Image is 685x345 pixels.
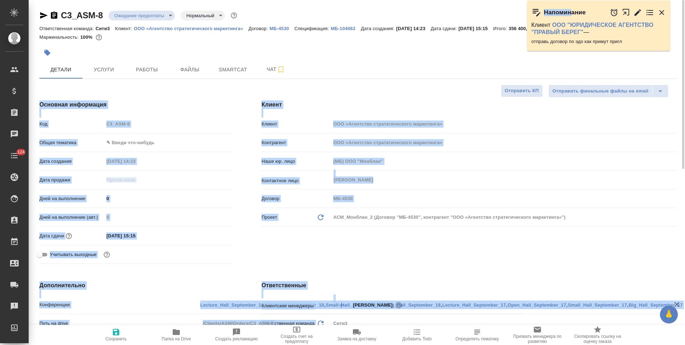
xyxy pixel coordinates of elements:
input: Пустое поле [104,119,233,129]
button: Добавить менеджера [333,297,350,314]
input: ✎ Введи что-нибудь [104,193,233,204]
input: Пустое поле [200,318,522,329]
button: 0.00 RUB; [94,33,104,42]
p: [DATE] 15:15 [459,26,493,31]
input: ✎ Введи что-нибудь [104,231,167,241]
input: Пустое поле [331,119,677,129]
svg: Подписаться [277,65,285,74]
span: Детали [44,65,78,74]
span: Создать счет на предоплату [271,334,322,344]
p: Дата продажи [39,176,104,184]
p: [DATE] 14:23 [396,26,431,31]
button: Отправить КП [501,85,543,97]
button: Скопировать ссылку для ЯМессенджера [39,11,48,20]
div: АСМ_Монблан_2 (Договор "МБ-4530", контрагент "ООО «Агентство стратегического маркетинга»") [331,211,677,223]
p: ООО «Агентство стратегического маркетинга» [134,26,249,31]
input: Пустое поле [104,175,167,185]
span: 🙏 [663,307,675,322]
button: Доп статусы указывают на важность/срочность заказа [229,11,239,20]
span: Призвать менеджера по развитию [512,334,563,344]
span: Учитывать выходные [50,251,97,258]
span: Скопировать ссылку на оценку заказа [572,334,623,344]
input: Пустое поле [104,212,233,222]
button: Нормальный [184,13,216,19]
button: Скопировать ссылку [50,11,58,20]
span: Работы [130,65,164,74]
button: Сохранить [86,325,146,345]
p: Lecture_Hall_September_18 [200,302,264,308]
div: split button [549,85,669,98]
span: [PERSON_NAME] [353,302,397,309]
p: Дата создания [39,158,104,165]
p: 100% [80,34,94,40]
button: Призвать менеджера по развитию [507,325,567,345]
p: Сити3 [96,26,115,31]
button: 🙏 [660,306,678,323]
button: Определить тематику [447,325,507,345]
a: МБ-104062 [331,25,361,31]
div: Ожидание предоплаты [181,11,225,20]
button: Папка на Drive [146,325,206,345]
p: 356 400,00 ₽ [509,26,542,31]
a: C3_ASM-8 [61,10,103,20]
span: Отправить КП [505,87,539,95]
p: Контрагент [262,139,331,146]
h4: Клиент [262,100,677,109]
button: Создать счет на предоплату [267,325,327,345]
span: Создать рекламацию [215,336,258,341]
button: Выбери, если сб и вс нужно считать рабочими днями для выполнения заказа. [102,250,111,259]
p: Дата создания: [361,26,396,31]
p: Клиентские менеджеры [262,302,331,309]
span: Определить тематику [455,336,499,341]
span: Заявка на доставку [337,336,376,341]
a: ООО "ЮРИДИЧЕСКОЕ АГЕНТСТВО "ПРАВЫЙ БЕРЕГ" [531,22,653,35]
button: Создать рекламацию [206,325,267,345]
div: [PERSON_NAME] [353,301,404,309]
button: Заявка на доставку [327,325,387,345]
span: Smartcat [216,65,250,74]
p: Спецификация: [294,26,331,31]
button: Если добавить услуги и заполнить их объемом, то дата рассчитается автоматически [64,231,73,241]
a: Lecture_Hall_September_18 [200,302,264,308]
p: Дней на выполнение (авт.) [39,214,104,221]
input: Пустое поле [331,156,677,166]
button: Отложить [610,8,618,17]
span: Отправить финальные файлы на email [552,87,648,95]
p: Конференции [39,301,200,308]
div: Сити3 [331,317,677,330]
p: Наше юр. лицо [262,158,331,165]
span: 124 [13,148,29,156]
div: ✎ Введи что-нибудь [104,137,233,149]
p: Контактное лицо [262,177,331,184]
p: отправь договор по эдо как примут пригл [531,38,666,45]
p: Договор [262,195,331,202]
span: Папка на Drive [162,336,191,341]
div: Ожидание предоплаты [109,11,175,20]
h4: Дополнительно [39,281,233,290]
p: Клиент [262,120,331,128]
input: Пустое поле [104,156,167,166]
span: Сохранить [105,336,127,341]
h4: Ответственные [262,281,677,290]
p: Дней на выполнение [39,195,104,202]
button: Скопировать ссылку на оценку заказа [567,325,628,345]
p: Договор: [249,26,270,31]
span: Услуги [87,65,121,74]
p: Общая тематика [39,139,104,146]
p: Итого: [493,26,508,31]
button: Добавить Todo [387,325,447,345]
button: Открыть в новой вкладке [622,5,630,20]
p: Клиент: [115,26,134,31]
a: 124 [2,147,27,165]
p: Напоминание [544,9,586,16]
button: Закрыть [657,8,666,17]
p: Код [39,120,104,128]
p: Путь на drive [39,320,200,327]
p: Клиент — [531,22,666,36]
button: Отправить финальные файлы на email [549,85,652,98]
p: МБ-4530 [269,26,294,31]
input: Пустое поле [331,137,677,148]
button: Добавить тэг [39,45,55,61]
p: Маржинальность: [39,34,80,40]
p: Проект [262,214,277,221]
